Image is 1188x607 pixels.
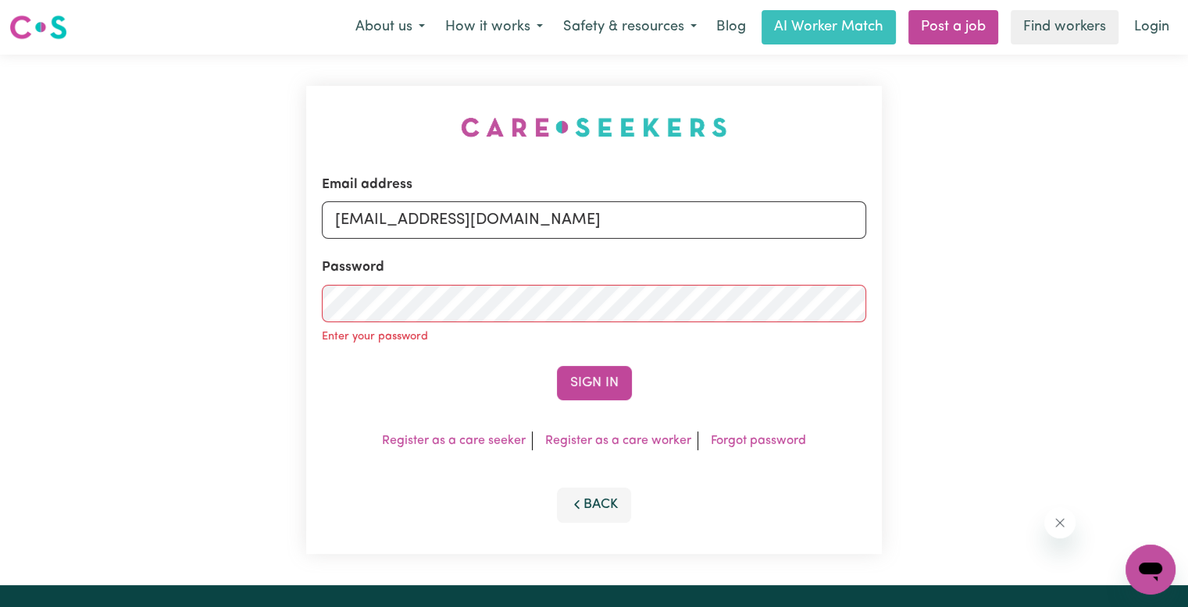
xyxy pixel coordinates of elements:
a: Careseekers logo [9,9,67,45]
a: Register as a care worker [545,435,691,447]
a: Find workers [1011,10,1118,44]
a: AI Worker Match [762,10,896,44]
p: Enter your password [322,328,428,346]
label: Email address [322,175,412,195]
img: Careseekers logo [9,13,67,41]
button: How it works [435,11,553,44]
label: Password [322,257,384,278]
a: Blog [707,10,755,44]
a: Forgot password [711,435,806,447]
a: Post a job [908,10,998,44]
button: Safety & resources [553,11,707,44]
button: Sign In [557,366,632,400]
input: Email address [322,201,866,239]
span: Need any help? [9,11,95,23]
iframe: Button to launch messaging window [1126,545,1176,595]
iframe: Close message [1044,507,1076,538]
a: Register as a care seeker [382,435,526,447]
button: About us [345,11,435,44]
a: Login [1125,10,1179,44]
button: Back [557,488,632,522]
